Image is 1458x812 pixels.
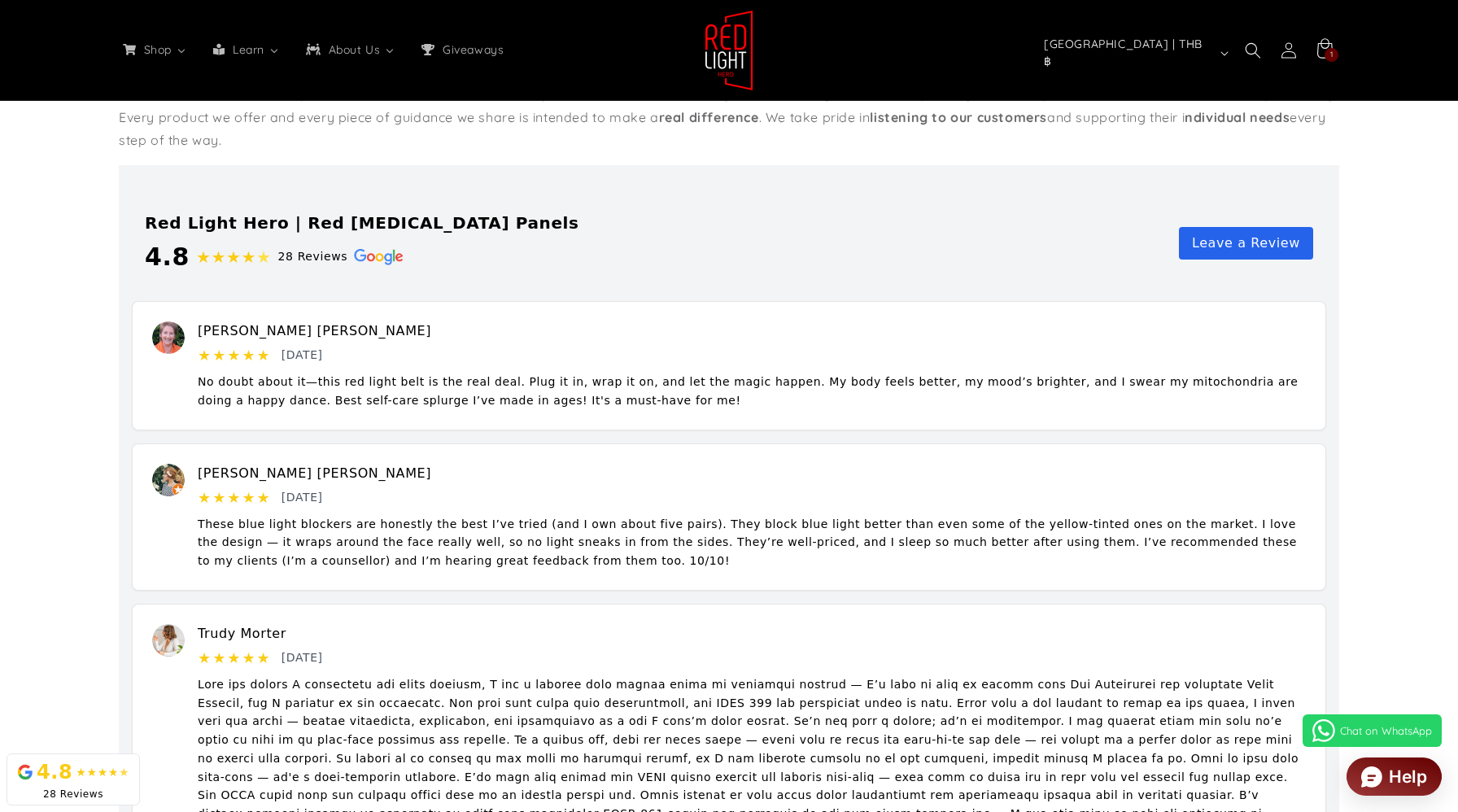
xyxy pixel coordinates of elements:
[1303,714,1442,747] a: Chat on WhatsApp
[229,42,266,57] span: Learn
[1361,766,1382,788] img: widget icon
[292,33,408,67] a: About Us
[1389,768,1427,785] div: Help
[119,82,1339,152] p: We understand that investing in red [MEDICAL_DATA] is a , both and as part of . That’s why we tre...
[408,33,515,67] a: Giveaways
[705,10,753,91] img: Red Light Hero
[1044,36,1213,70] span: [GEOGRAPHIC_DATA] | THB ฿
[109,33,199,67] a: Shop
[325,42,382,57] span: About Us
[659,109,759,125] strong: real difference
[1330,48,1334,62] span: 1
[141,42,173,57] span: Shop
[699,3,760,97] a: Red Light Hero
[1034,37,1235,68] button: [GEOGRAPHIC_DATA] | THB ฿
[1235,33,1271,68] summary: Search
[1340,724,1432,737] span: Chat on WhatsApp
[870,109,1047,125] strong: listening to our customers
[439,42,505,57] span: Giveaways
[199,33,292,67] a: Learn
[1185,109,1290,125] strong: ndividual needs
